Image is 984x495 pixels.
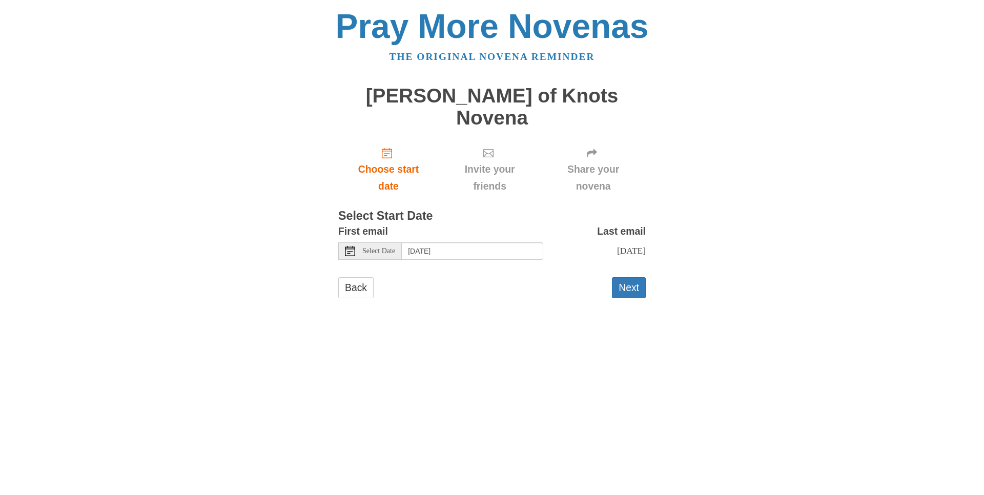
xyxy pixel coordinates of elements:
button: Next [612,277,646,298]
span: [DATE] [617,245,646,256]
span: Invite your friends [449,161,530,195]
div: Click "Next" to confirm your start date first. [439,139,541,200]
span: Share your novena [551,161,635,195]
label: First email [338,223,388,240]
h1: [PERSON_NAME] of Knots Novena [338,85,646,129]
div: Click "Next" to confirm your start date first. [541,139,646,200]
h3: Select Start Date [338,210,646,223]
a: Pray More Novenas [336,7,649,45]
a: Choose start date [338,139,439,200]
span: Choose start date [348,161,428,195]
a: Back [338,277,374,298]
label: Last email [597,223,646,240]
span: Select Date [362,247,395,255]
a: The original novena reminder [389,51,595,62]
